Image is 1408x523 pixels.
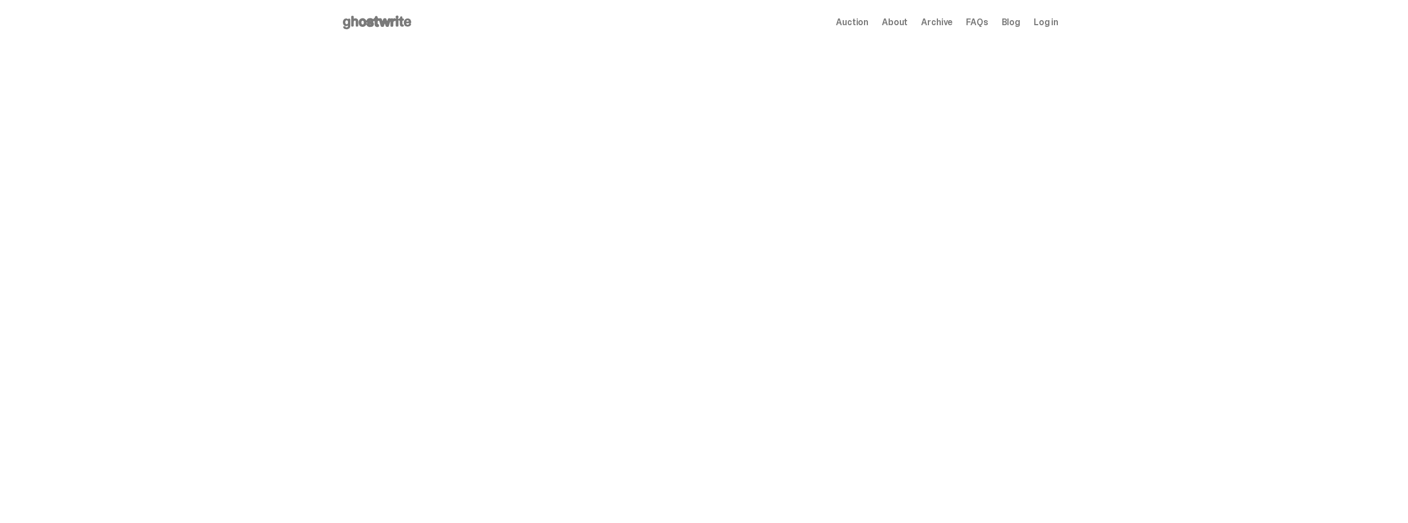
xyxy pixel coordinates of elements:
[836,18,868,27] a: Auction
[921,18,952,27] a: Archive
[1002,18,1020,27] a: Blog
[966,18,988,27] a: FAQs
[882,18,908,27] a: About
[1034,18,1058,27] a: Log in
